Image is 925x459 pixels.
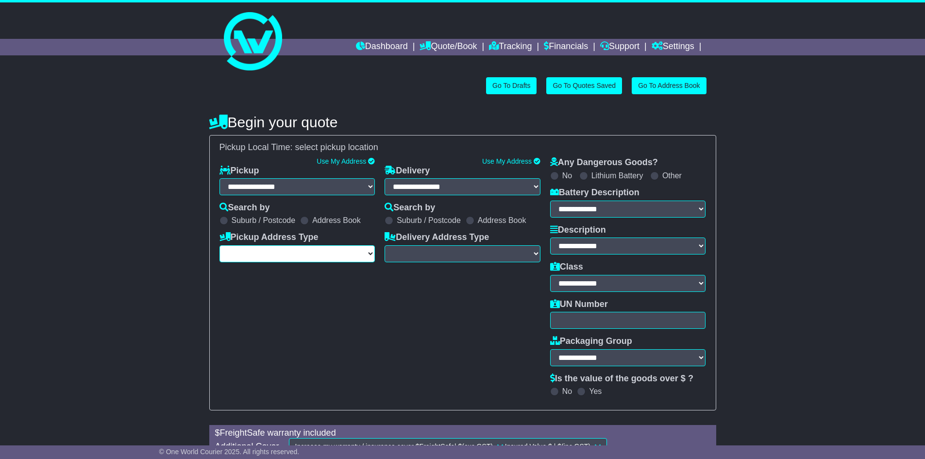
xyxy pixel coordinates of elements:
[550,187,639,198] label: Battery Description
[489,39,532,55] a: Tracking
[397,216,461,225] label: Suburb / Postcode
[295,442,414,450] span: Increase my warranty / insurance cover
[554,442,590,450] span: | $ (inc GST)
[550,225,606,236] label: Description
[550,262,583,272] label: Class
[219,232,319,243] label: Pickup Address Type
[550,336,632,347] label: Packaging Group
[219,166,259,176] label: Pickup
[356,39,408,55] a: Dashboard
[219,203,270,213] label: Search by
[591,171,643,180] label: Lithium Battery
[210,442,284,452] div: Additional Cover
[546,77,622,94] a: Go To Quotes Saved
[550,299,608,310] label: UN Number
[385,203,435,213] label: Search by
[505,442,601,450] span: Insured Value $
[662,171,682,180] label: Other
[482,157,532,165] a: Use My Address
[232,216,296,225] label: Suburb / Postcode
[652,39,694,55] a: Settings
[312,216,361,225] label: Address Book
[385,166,430,176] label: Delivery
[589,387,602,396] label: Yes
[295,142,378,152] span: select pickup location
[420,39,477,55] a: Quote/Book
[632,77,706,94] a: Go To Address Book
[215,142,711,153] div: Pickup Local Time:
[562,387,572,396] label: No
[209,114,716,130] h4: Begin your quote
[385,232,489,243] label: Delivery Address Type
[486,77,537,94] a: Go To Drafts
[478,216,526,225] label: Address Book
[210,428,715,439] div: $ FreightSafe warranty included
[550,374,693,384] label: Is the value of the goods over $ ?
[544,39,588,55] a: Financials
[600,39,639,55] a: Support
[416,442,495,450] span: $ FreightSafe
[562,171,572,180] label: No
[550,157,658,168] label: Any Dangerous Goods?
[317,157,366,165] a: Use My Address
[454,442,493,450] span: | $ (exc GST)
[289,438,607,455] button: Increase my warranty / insurance cover $FreightSafe| $(exc GST) Insured Value $ | $(inc GST)
[159,448,300,456] span: © One World Courier 2025. All rights reserved.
